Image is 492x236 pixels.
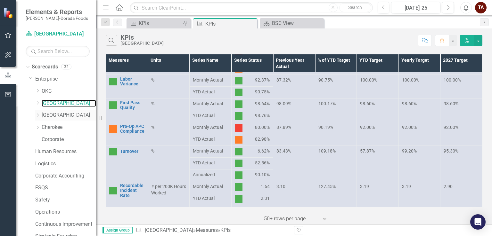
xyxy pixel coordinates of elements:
[26,30,90,38] a: [GEOGRAPHIC_DATA]
[255,160,270,167] span: 52.56%
[42,136,96,143] a: Corporate
[109,101,117,109] img: Above Target
[258,148,270,155] span: 6.62%
[261,195,270,203] span: 2.31
[235,124,242,132] img: Below Plan
[109,125,117,133] img: Warning
[120,100,144,110] a: First Pass Quality
[35,172,96,180] a: Corporate Accounting
[470,214,486,230] div: Open Intercom Messenger
[120,34,164,41] div: KPIs
[402,148,417,153] span: 99.20%
[360,184,369,189] span: 3.19
[235,77,242,84] img: Above Target
[193,124,228,130] span: Monthly Actual
[235,160,242,167] img: Above Target
[235,100,242,108] img: Above Target
[151,184,186,195] span: # per 200K Hours Worked
[276,101,291,106] span: 98.09%
[26,8,88,16] span: Elements & Reports
[193,89,228,95] span: YTD Actual
[151,125,154,130] span: %
[360,125,375,130] span: 92.00%
[276,148,291,153] span: 83.43%
[276,125,291,130] span: 87.89%
[109,78,117,85] img: Above Target
[35,208,96,216] a: Operations
[35,184,96,192] a: FSQS
[102,227,133,233] span: Assign Group
[339,3,371,12] button: Search
[139,19,181,27] div: KPIs
[391,2,440,13] button: [DATE]-25
[444,125,458,130] span: 92.00%
[402,77,419,83] span: 100.00%
[235,183,242,191] img: Above Target
[276,77,291,83] span: 87.32%
[193,112,228,119] span: YTD Actual
[120,124,144,134] a: Pre-Op APC Compliance
[402,125,417,130] span: 92.00%
[360,77,377,83] span: 100.00%
[255,89,270,96] span: 90.75%
[151,101,154,106] span: %
[272,19,322,27] div: BSC View
[130,2,373,13] input: Search ClearPoint...
[276,184,285,189] span: 3.10
[235,195,242,203] img: Above Target
[35,160,96,168] a: Logistics
[235,89,242,96] img: Above Target
[235,136,242,144] img: Warning
[444,148,458,153] span: 95.30%
[261,183,270,191] span: 1.64
[444,184,453,189] span: 2.90
[255,100,270,108] span: 98.64%
[235,148,242,155] img: Above Target
[318,101,336,106] span: 100.17%
[151,148,154,153] span: %
[35,148,96,155] a: Human Resources
[360,101,375,106] span: 98.60%
[235,171,242,179] img: Above Target
[145,227,193,233] a: [GEOGRAPHIC_DATA]
[136,227,289,234] div: » »
[35,221,96,228] a: Continuous Improvement
[393,4,438,12] div: [DATE]-25
[109,148,117,155] img: Above Target
[120,41,164,46] div: [GEOGRAPHIC_DATA]
[193,160,228,166] span: YTD Actual
[235,112,242,120] img: Above Target
[255,136,270,144] span: 82.98%
[255,77,270,84] span: 92.37%
[120,149,144,154] a: Turnover
[3,7,14,18] img: ClearPoint Strategy
[32,63,58,71] a: Scorecards
[193,136,228,142] span: YTD Actual
[109,187,117,194] img: Above Target
[255,171,270,179] span: 90.10%
[402,184,411,189] span: 3.19
[261,19,322,27] a: BSC View
[255,124,270,132] span: 80.00%
[348,5,362,10] span: Search
[360,148,375,153] span: 57.87%
[26,46,90,57] input: Search Below...
[475,2,487,13] button: TA
[26,16,88,21] small: [PERSON_NAME]-Dorada Foods
[35,75,96,83] a: Enterprise
[402,101,417,106] span: 98.60%
[318,125,333,130] span: 90.19%
[120,183,144,198] a: Recordable Incident Rate
[193,183,228,190] span: Monthly Actual
[193,100,228,107] span: Monthly Actual
[220,227,231,233] div: KPIs
[193,171,228,178] span: Annualized
[151,77,154,83] span: %
[193,77,228,83] span: Monthly Actual
[42,88,96,95] a: OKC
[42,112,96,119] a: [GEOGRAPHIC_DATA]
[42,124,96,131] a: Cherokee
[193,148,228,154] span: Monthly Actual
[128,19,181,27] a: KPIs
